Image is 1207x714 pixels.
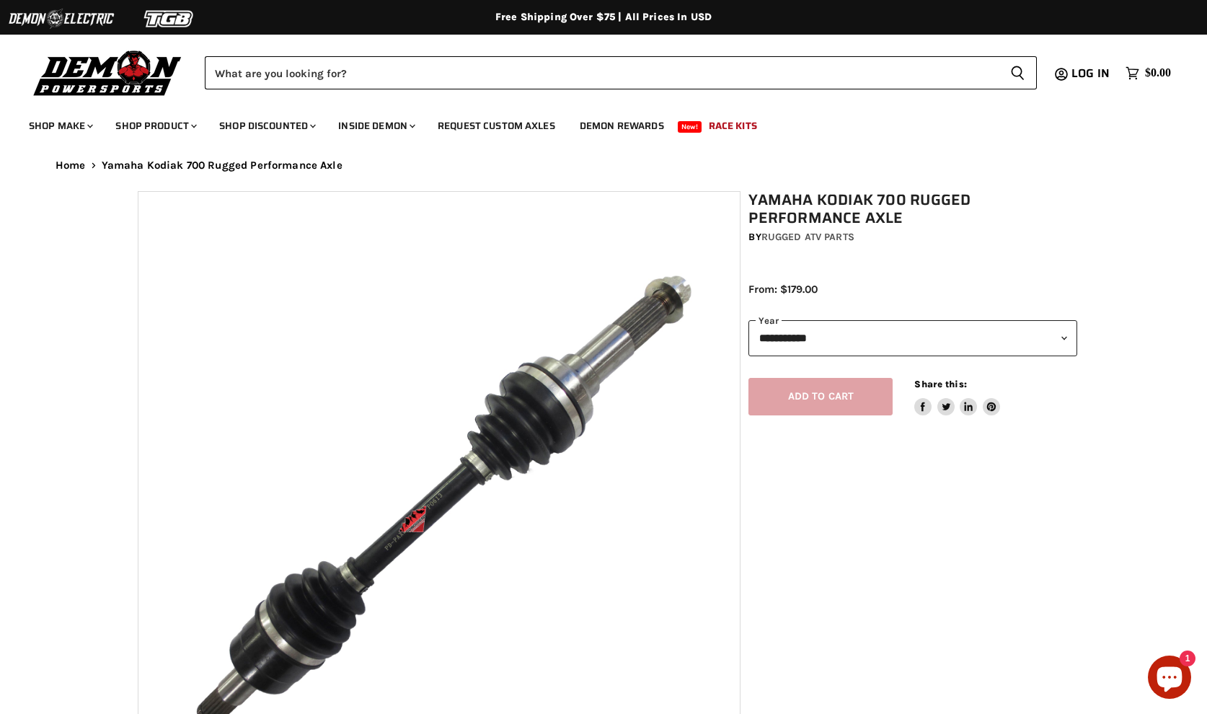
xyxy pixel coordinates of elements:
[27,11,1180,24] div: Free Shipping Over $75 | All Prices In USD
[698,111,768,141] a: Race Kits
[1071,64,1110,82] span: Log in
[205,56,999,89] input: Search
[18,111,102,141] a: Shop Make
[427,111,566,141] a: Request Custom Axles
[208,111,324,141] a: Shop Discounted
[748,320,1077,356] select: year
[7,5,115,32] img: Demon Electric Logo 2
[1065,67,1118,80] a: Log in
[18,105,1167,141] ul: Main menu
[1144,656,1195,702] inbox-online-store-chat: Shopify online store chat
[748,283,818,296] span: From: $179.00
[678,121,702,133] span: New!
[115,5,224,32] img: TGB Logo 2
[748,229,1077,245] div: by
[205,56,1037,89] form: Product
[761,231,854,243] a: Rugged ATV Parts
[999,56,1037,89] button: Search
[29,47,187,98] img: Demon Powersports
[27,159,1180,172] nav: Breadcrumbs
[102,159,342,172] span: Yamaha Kodiak 700 Rugged Performance Axle
[327,111,424,141] a: Inside Demon
[914,378,1000,416] aside: Share this:
[56,159,86,172] a: Home
[748,191,1077,227] h1: Yamaha Kodiak 700 Rugged Performance Axle
[1118,63,1178,84] a: $0.00
[1145,66,1171,80] span: $0.00
[569,111,675,141] a: Demon Rewards
[914,379,966,389] span: Share this:
[105,111,205,141] a: Shop Product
